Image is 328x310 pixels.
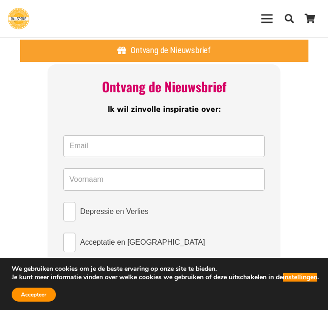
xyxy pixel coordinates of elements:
[63,233,75,252] input: Acceptatie en [GEOGRAPHIC_DATA]
[80,237,205,248] span: Acceptatie en [GEOGRAPHIC_DATA]
[63,202,75,221] input: Depressie en Verlies
[108,103,221,117] span: Ik wil zinvolle inspiratie over:
[20,40,308,62] a: Ontvang de Nieuwsbrief
[255,7,279,30] a: Menu
[279,7,300,30] a: Zoeken
[12,288,56,302] button: Accepteer
[12,273,319,282] p: Je kunt meer informatie vinden over welke cookies we gebruiken of deze uitschakelen in de .
[283,273,317,282] button: instellingen
[12,265,319,273] p: We gebruiken cookies om je de beste ervaring op onze site te bieden.
[63,135,265,158] input: Email
[63,168,265,191] input: Voornaam
[102,77,226,96] span: Ontvang de Nieuwsbrief
[130,45,211,55] span: Ontvang de Nieuwsbrief
[80,206,149,217] span: Depressie en Verlies
[8,8,29,29] a: Ingspire - het zingevingsplatform met de mooiste spreuken en gouden inzichten over het leven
